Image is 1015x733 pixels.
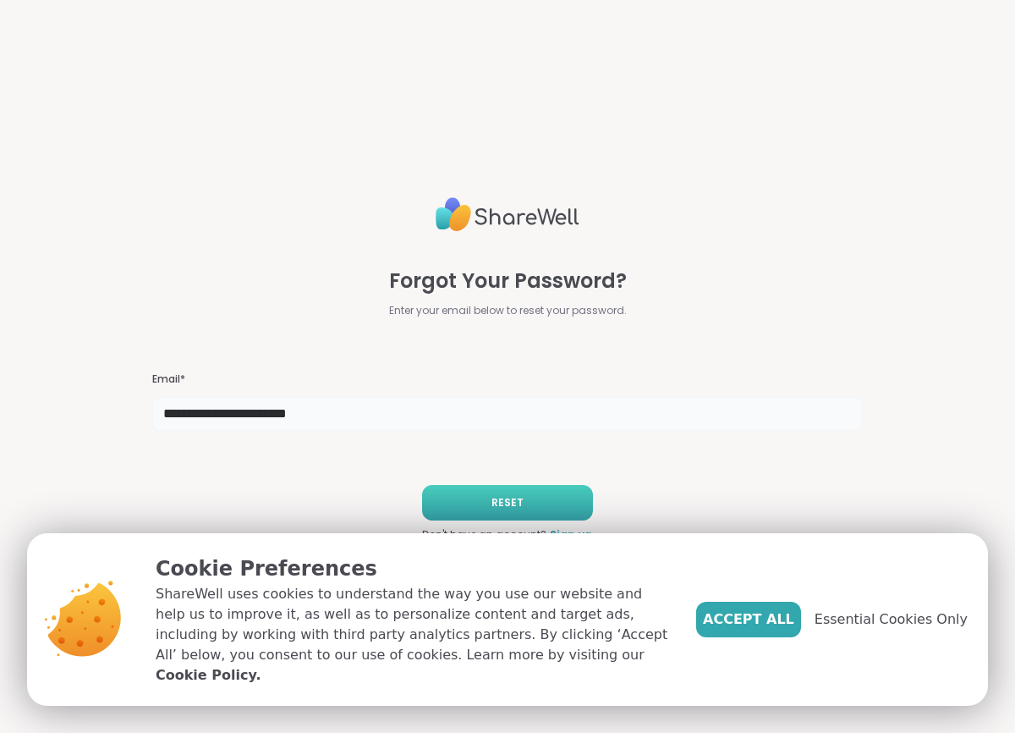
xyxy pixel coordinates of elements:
h3: Email* [152,372,863,387]
a: Cookie Policy. [156,665,261,686]
span: RESET [491,495,524,510]
span: Enter your email below to reset your password. [389,303,627,318]
span: Accept All [703,609,794,630]
p: ShareWell uses cookies to understand the way you use our website and help us to improve it, as we... [156,584,669,686]
img: ShareWell Logo [436,190,579,239]
button: Accept All [696,602,801,637]
p: Cookie Preferences [156,554,669,584]
span: Don't have an account? [422,527,546,543]
span: Forgot Your Password? [389,266,627,296]
button: RESET [422,485,593,521]
a: Sign up [550,527,593,543]
span: Essential Cookies Only [815,609,968,630]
